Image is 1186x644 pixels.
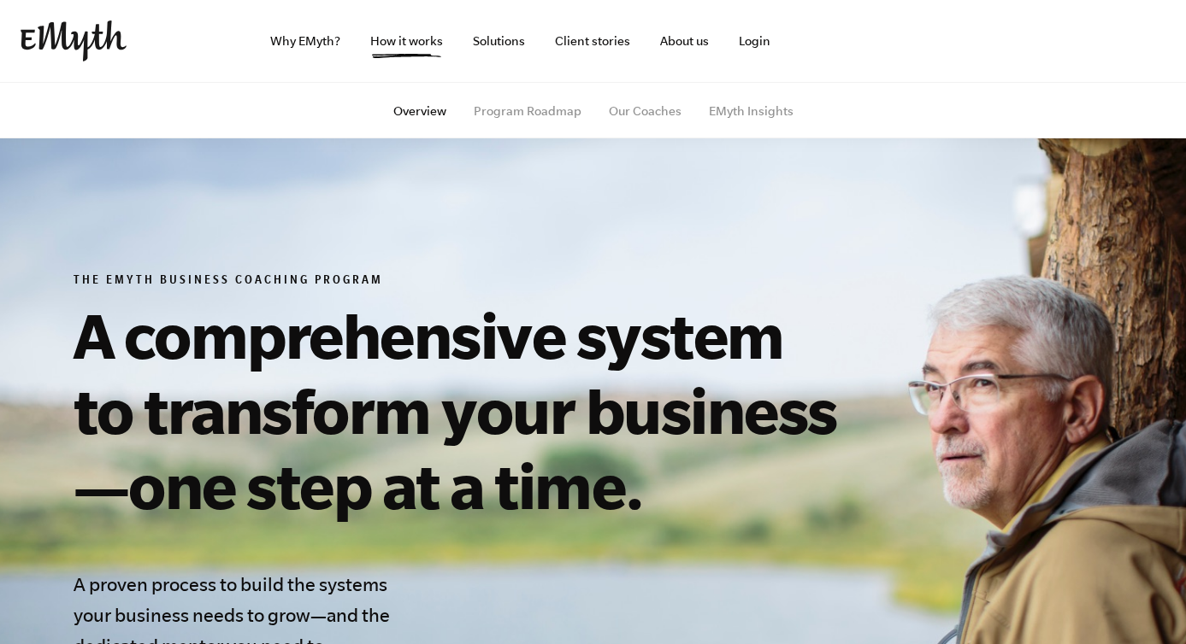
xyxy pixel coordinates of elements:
a: Our Coaches [609,104,682,118]
iframe: Embedded CTA [986,22,1165,60]
iframe: Chat Widget [1100,562,1186,644]
a: EMyth Insights [709,104,794,118]
h6: The EMyth Business Coaching Program [74,273,853,290]
a: Overview [393,104,446,118]
iframe: Embedded CTA [798,22,977,60]
a: Program Roadmap [474,104,581,118]
h1: A comprehensive system to transform your business—one step at a time. [74,297,853,523]
img: EMyth [21,20,127,61]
